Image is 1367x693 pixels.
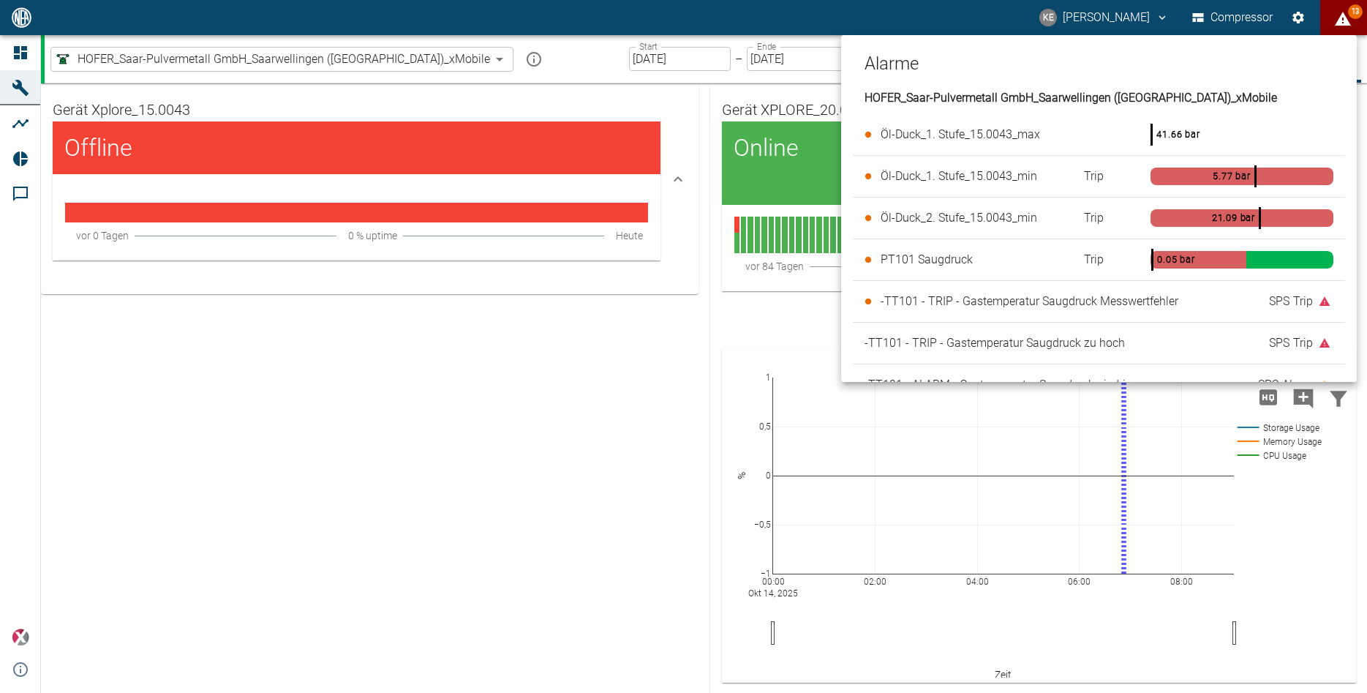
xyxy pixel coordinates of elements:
[853,156,1345,197] div: Öl-Duck_1. Stufe_15.0043_minTrip5.77 bar
[865,88,1345,108] p: HOFER_Saar-Pulvermetall GmbH_Saarwellingen ([GEOGRAPHIC_DATA])_xMobile
[853,198,1345,239] div: Öl-Duck_2. Stufe_15.0043_minTrip21.09 bar
[881,211,1037,225] span: Öl-Duck_2. Stufe_15.0043_min
[1293,334,1313,352] span: Trip
[853,364,1345,405] div: -TT101 - ALARM - Gastemperatur Saugdruck niedrigSPSAlarm
[853,323,1345,364] div: -TT101 - TRIP - Gastemperatur Saugdruck zu hochSPSTrip
[865,336,1125,350] span: -TT101 - TRIP - Gastemperatur Saugdruck zu hoch
[1213,169,1250,183] div: 5.77 bar
[1258,376,1278,394] span: SPS
[1157,252,1194,266] div: 0.05 bar
[1282,376,1313,394] span: Alarm
[881,169,1037,183] span: Öl-Duck_1. Stufe_15.0043_min
[1084,251,1104,269] span: Trip
[853,281,1345,322] div: -TT101 - TRIP - Gastemperatur Saugdruck MesswertfehlerSPSTrip
[865,35,1345,76] p: Alarme
[1156,127,1200,141] div: 41.66 bar
[881,294,1178,308] span: -TT101 - TRIP - Gastemperatur Saugdruck Messwertfehler
[881,252,973,266] span: PT101 Saugdruck
[1084,209,1104,227] span: Trip
[1269,334,1289,352] span: SPS
[853,114,1345,155] div: Öl-Duck_1. Stufe_15.0043_max41.66 bar
[881,127,1040,141] span: Öl-Duck_1. Stufe_15.0043_max
[1084,168,1104,185] span: Trip
[853,239,1345,280] div: PT101 SaugdruckTrip0.05 bar
[1212,211,1255,225] div: 21.09 bar
[865,378,1132,392] span: -TT101 - ALARM - Gastemperatur Saugdruck niedrig
[1269,293,1289,310] span: SPS
[1293,293,1313,310] span: Trip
